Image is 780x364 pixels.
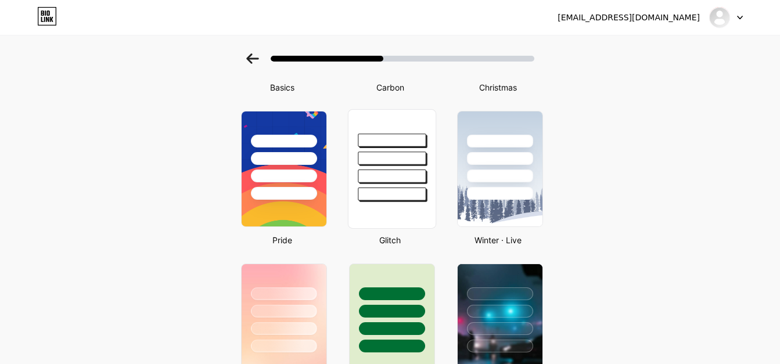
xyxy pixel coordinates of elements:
[346,234,435,246] div: Glitch
[454,234,543,246] div: Winter · Live
[454,81,543,93] div: Christmas
[346,81,435,93] div: Carbon
[238,234,327,246] div: Pride
[709,6,731,28] img: sahabatprestasi
[238,81,327,93] div: Basics
[558,12,700,24] div: [EMAIL_ADDRESS][DOMAIN_NAME]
